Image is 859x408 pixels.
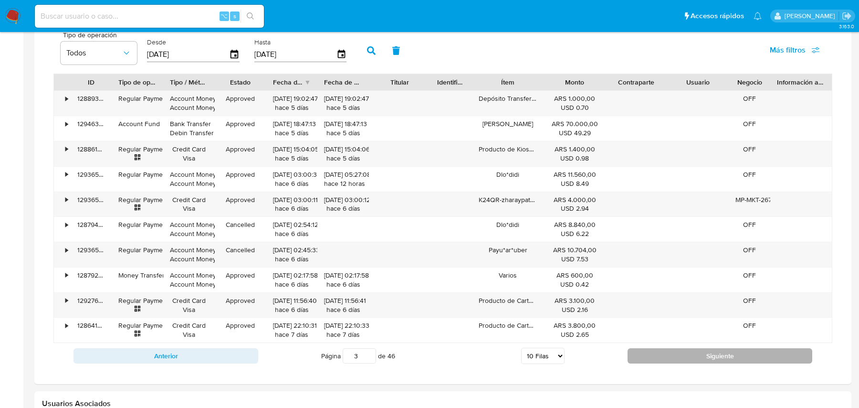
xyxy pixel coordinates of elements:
[241,10,260,23] button: search-icon
[233,11,236,21] span: s
[754,12,762,20] a: Notificaciones
[220,11,228,21] span: ⌥
[691,11,744,21] span: Accesos rápidos
[35,10,264,22] input: Buscar usuario o caso...
[839,22,854,30] span: 3.163.0
[842,11,852,21] a: Salir
[785,11,838,21] p: juan.calo@mercadolibre.com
